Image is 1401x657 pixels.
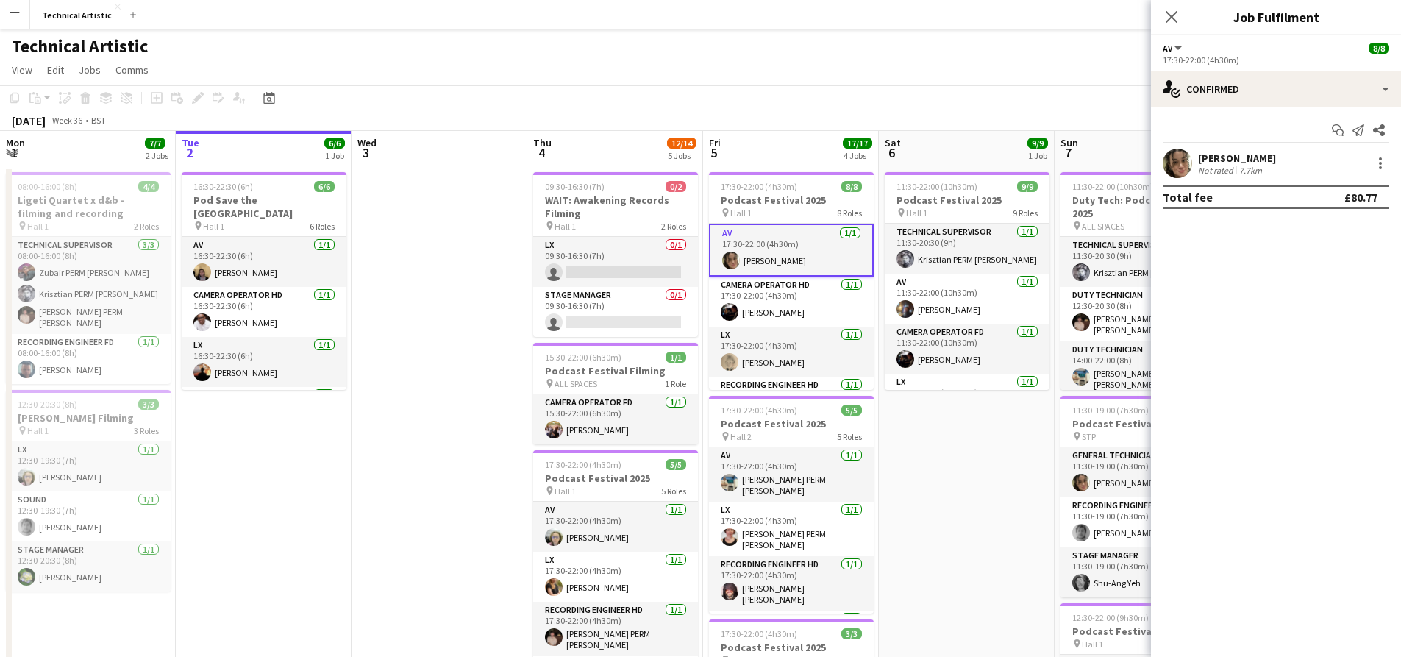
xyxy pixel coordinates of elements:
span: 09:30-16:30 (7h) [545,181,605,192]
span: 5 Roles [837,431,862,442]
app-card-role: Technical Supervisor1/111:30-20:30 (9h)Krisztian PERM [PERSON_NAME] [1060,237,1225,287]
span: Sat [885,136,901,149]
a: Edit [41,60,70,79]
span: Hall 1 [203,221,224,232]
div: 17:30-22:00 (4h30m)5/5Podcast Festival 2025 Hall 25 RolesAV1/117:30-22:00 (4h30m)[PERSON_NAME] PE... [709,396,874,614]
span: 3/3 [841,628,862,639]
span: 17:30-22:00 (4h30m) [721,628,797,639]
span: 17:30-22:00 (4h30m) [721,181,797,192]
app-card-role: LX1/117:30-22:00 (4h30m)[PERSON_NAME] [533,552,698,602]
h3: [PERSON_NAME] Filming [6,411,171,425]
div: 5 Jobs [668,150,696,161]
span: 5/5 [666,459,686,470]
div: 7.7km [1236,165,1265,176]
app-card-role: Sound1/112:30-19:30 (7h)[PERSON_NAME] [6,491,171,541]
app-job-card: 11:30-22:00 (10h30m)3/3Duty Tech: Podcast Festival 2025 ALL SPACES3 RolesTechnical Supervisor1/11... [1060,172,1225,390]
span: AV [1163,43,1172,54]
span: ALL SPACES [1082,221,1124,232]
app-card-role: Recording Engineer HD1/1 [709,377,874,431]
div: Total fee [1163,190,1213,205]
span: Mon [6,136,25,149]
span: 5 Roles [661,486,686,497]
h3: WAIT: Awakening Records Filming [533,193,698,220]
app-card-role: Technical Supervisor3/308:00-16:00 (8h)Zubair PERM [PERSON_NAME]Krisztian PERM [PERSON_NAME][PERS... [6,237,171,334]
span: Thu [533,136,552,149]
div: 16:30-22:30 (6h)6/6Pod Save the [GEOGRAPHIC_DATA] Hall 16 RolesAV1/116:30-22:30 (6h)[PERSON_NAME]... [182,172,346,390]
app-card-role: AV1/117:30-22:00 (4h30m)[PERSON_NAME] [709,224,874,277]
span: 6 Roles [310,221,335,232]
app-card-role: Duty Technician1/112:30-20:30 (8h)[PERSON_NAME] PERM [PERSON_NAME] [1060,287,1225,341]
app-job-card: 09:30-16:30 (7h)0/2WAIT: Awakening Records Filming Hall 12 RolesLX0/109:30-16:30 (7h) Stage Manag... [533,172,698,337]
div: 1 Job [325,150,344,161]
app-job-card: 11:30-22:00 (10h30m)9/9Podcast Festival 2025 Hall 19 RolesTechnical Supervisor1/111:30-20:30 (9h)... [885,172,1049,390]
span: 17:30-22:00 (4h30m) [721,405,797,416]
h3: Podcast Festival 2025 [885,193,1049,207]
button: AV [1163,43,1184,54]
h3: Podcast Festival 2025 [709,641,874,654]
span: View [12,63,32,77]
span: Tue [182,136,199,149]
span: 2 Roles [134,221,159,232]
app-card-role: Stage Manager1/111:30-19:00 (7h30m)Shu-Ang Yeh [1060,547,1225,597]
app-card-role: LX1/111:30-22:00 (10h30m) [885,374,1049,424]
h3: Job Fulfilment [1151,7,1401,26]
app-card-role: Recording Engineer HD1/1 [182,387,346,441]
div: 08:00-16:00 (8h)4/4Ligeti Quartet x d&b - filming and recording Hall 12 RolesTechnical Supervisor... [6,172,171,384]
app-card-role: Camera Operator FD1/115:30-22:00 (6h30m)[PERSON_NAME] [533,394,698,444]
h1: Technical Artistic [12,35,148,57]
app-card-role: AV1/111:30-22:00 (10h30m)[PERSON_NAME] [885,274,1049,324]
div: BST [91,115,106,126]
span: 6 [883,144,901,161]
app-card-role: Stage Manager0/109:30-16:30 (7h) [533,287,698,337]
app-card-role: LX1/112:30-19:30 (7h)[PERSON_NAME] [6,441,171,491]
app-card-role: Recording Engineer FD1/111:30-19:00 (7h30m)[PERSON_NAME] [1060,497,1225,547]
span: 6/6 [314,181,335,192]
span: 4/4 [138,181,159,192]
div: 2 Jobs [146,150,168,161]
app-card-role: LX0/109:30-16:30 (7h) [533,237,698,287]
span: Comms [115,63,149,77]
span: 7 [1058,144,1078,161]
div: 1 Job [1028,150,1047,161]
span: Hall 1 [555,486,576,497]
span: 11:30-22:00 (10h30m) [1072,181,1153,192]
app-card-role: Recording Engineer FD1/108:00-16:00 (8h)[PERSON_NAME] [6,334,171,384]
app-job-card: 17:30-22:00 (4h30m)8/8Podcast Festival 2025 Hall 18 RolesAV1/117:30-22:00 (4h30m)[PERSON_NAME]Cam... [709,172,874,390]
span: Week 36 [49,115,85,126]
h3: Podcast Festival 2025 [1060,625,1225,638]
app-card-role: Camera Operator HD1/117:30-22:00 (4h30m)[PERSON_NAME] [709,277,874,327]
h3: Podcast Festival 2025 [1060,417,1225,430]
div: [DATE] [12,113,46,128]
app-card-role: LX1/117:30-22:00 (4h30m)[PERSON_NAME] [709,327,874,377]
h3: Podcast Festival 2025 [709,417,874,430]
div: Confirmed [1151,71,1401,107]
div: 11:30-19:00 (7h30m)3/3Podcast Festival 2025 STP3 RolesGeneral Technician1/111:30-19:00 (7h30m)[PE... [1060,396,1225,597]
span: 8/8 [1369,43,1389,54]
app-card-role: General Technician1/111:30-19:00 (7h30m)[PERSON_NAME] [1060,447,1225,497]
app-card-role: LX1/117:30-22:00 (4h30m)[PERSON_NAME] PERM [PERSON_NAME] [709,502,874,556]
span: ALL SPACES [555,378,597,389]
span: Jobs [79,63,101,77]
span: 11:30-19:00 (7h30m) [1072,405,1149,416]
span: Fri [709,136,721,149]
span: 1 [4,144,25,161]
div: 17:30-22:00 (4h30m) [1163,54,1389,65]
span: 7/7 [145,138,165,149]
span: Hall 1 [730,207,752,219]
span: 9/9 [1027,138,1048,149]
h3: Podcast Festival 2025 [709,193,874,207]
span: 2 [179,144,199,161]
span: 17/17 [843,138,872,149]
span: Hall 2 [730,431,752,442]
app-job-card: 15:30-22:00 (6h30m)1/1Podcast Festival Filming ALL SPACES1 RoleCamera Operator FD1/115:30-22:00 (... [533,343,698,444]
span: Sun [1060,136,1078,149]
span: 1 Role [665,378,686,389]
div: 12:30-20:30 (8h)3/3[PERSON_NAME] Filming Hall 13 RolesLX1/112:30-19:30 (7h)[PERSON_NAME]Sound1/11... [6,390,171,592]
span: 8/8 [841,181,862,192]
span: 5/5 [841,405,862,416]
a: Jobs [73,60,107,79]
span: Wed [357,136,377,149]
